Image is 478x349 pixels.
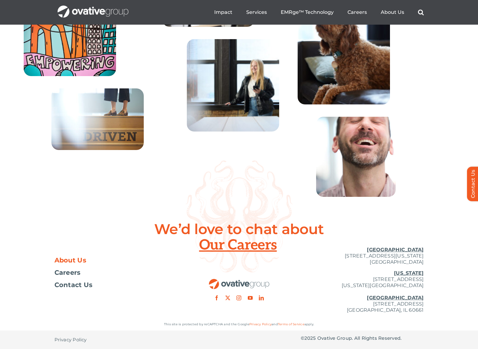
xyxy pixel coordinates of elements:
[24,14,116,76] img: Home – Careers 2
[301,247,424,265] p: [STREET_ADDRESS][US_STATE] [GEOGRAPHIC_DATA]
[214,295,219,300] a: facebook
[418,9,424,15] a: Search
[54,331,87,349] a: Privacy Policy
[394,270,424,276] u: [US_STATE]
[249,322,271,326] a: Privacy Policy
[225,295,230,300] a: twitter
[248,295,253,300] a: youtube
[367,247,424,253] u: [GEOGRAPHIC_DATA]
[54,270,81,276] span: Careers
[199,237,279,253] span: Our Careers
[187,39,279,132] img: Home – Careers 6
[54,270,178,276] a: Careers
[278,322,304,326] a: Terms of Service
[54,282,93,288] span: Contact Us
[246,9,267,15] a: Services
[347,9,367,15] a: Careers
[298,12,390,104] img: ogiee
[367,295,424,301] u: [GEOGRAPHIC_DATA]
[54,282,178,288] a: Contact Us
[259,295,264,300] a: linkedin
[54,257,178,263] a: About Us
[58,5,128,11] a: OG_Full_horizontal_WHT
[208,278,270,284] a: OG_Full_horizontal_RGB
[301,335,424,341] p: © Ovative Group. All Rights Reserved.
[51,88,144,150] img: Home – Careers 3
[54,331,178,349] nav: Footer - Privacy Policy
[54,337,87,343] span: Privacy Policy
[381,9,404,15] a: About Us
[214,9,232,15] a: Impact
[316,117,396,197] img: Home – Careers 8
[301,270,424,313] p: [STREET_ADDRESS] [US_STATE][GEOGRAPHIC_DATA] [STREET_ADDRESS] [GEOGRAPHIC_DATA], IL 60661
[54,321,424,327] p: This site is protected by reCAPTCHA and the Google and apply.
[54,257,86,263] span: About Us
[214,2,424,22] nav: Menu
[281,9,334,15] a: EMRge™ Technology
[54,257,178,288] nav: Footer Menu
[236,295,241,300] a: instagram
[304,335,316,341] span: 2025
